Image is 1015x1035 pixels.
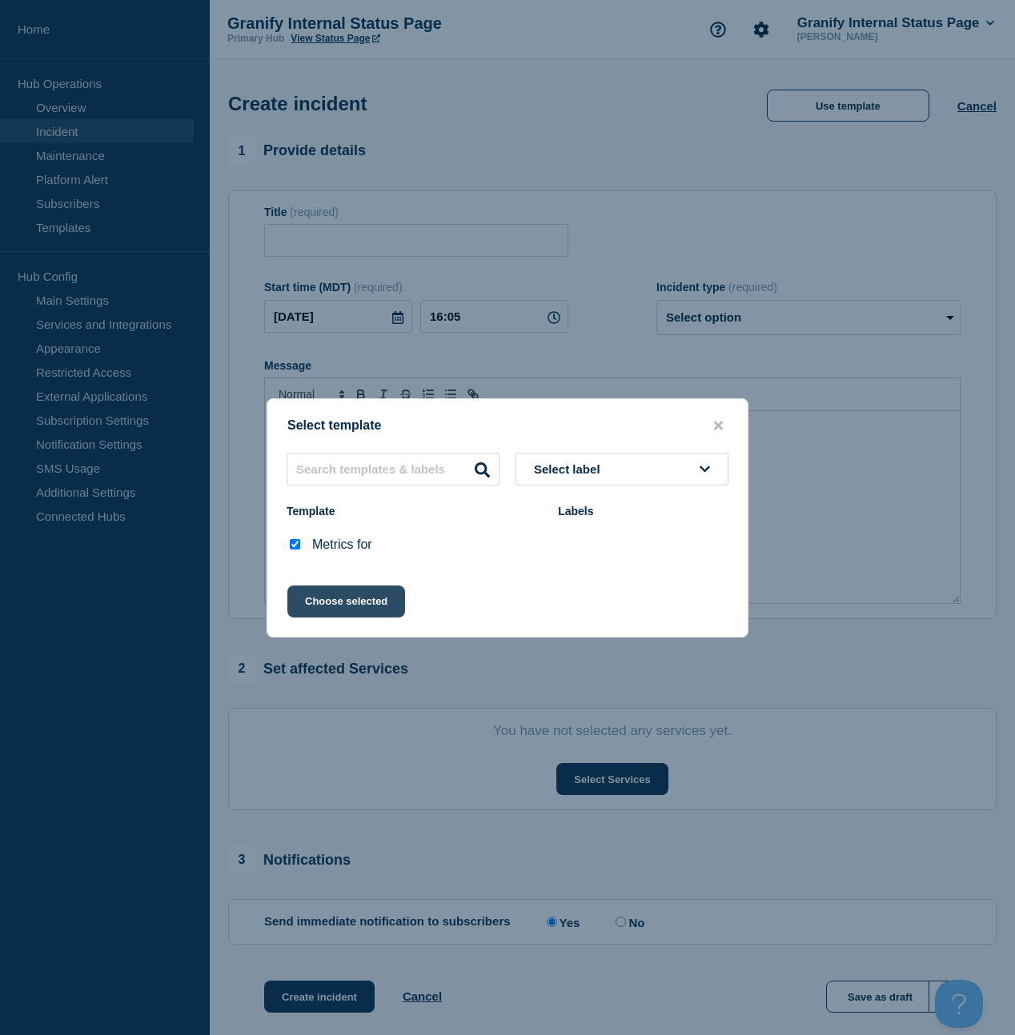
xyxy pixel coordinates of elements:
span: Select label [534,462,607,476]
button: Select label [516,453,728,486]
input: Metrics for checkbox [290,539,300,549]
div: Select template [267,418,748,434]
p: Metrics for [312,537,372,552]
input: Search templates & labels [287,453,499,486]
button: close button [709,418,728,434]
div: Template [287,505,542,517]
button: Choose selected [287,585,405,617]
div: Labels [558,505,728,517]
